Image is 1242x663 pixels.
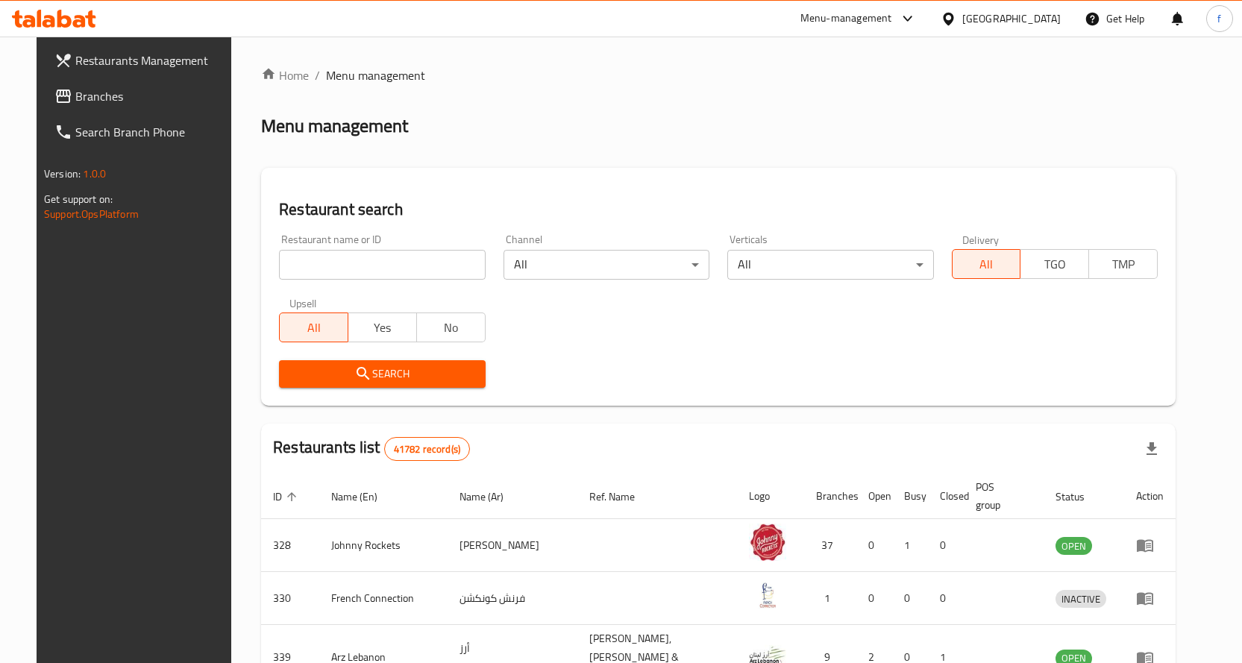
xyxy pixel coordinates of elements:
[44,204,139,224] a: Support.OpsPlatform
[962,10,1061,27] div: [GEOGRAPHIC_DATA]
[1136,536,1164,554] div: Menu
[800,10,892,28] div: Menu-management
[448,519,577,572] td: [PERSON_NAME]
[589,488,654,506] span: Ref. Name
[1134,431,1170,467] div: Export file
[804,474,856,519] th: Branches
[727,250,933,280] div: All
[43,43,244,78] a: Restaurants Management
[928,519,964,572] td: 0
[83,164,106,183] span: 1.0.0
[279,250,485,280] input: Search for restaurant name or ID..
[959,254,1015,275] span: All
[1056,591,1106,608] span: INACTIVE
[749,524,786,561] img: Johnny Rockets
[856,474,892,519] th: Open
[385,442,469,456] span: 41782 record(s)
[892,519,928,572] td: 1
[1056,537,1092,555] div: OPEN
[892,474,928,519] th: Busy
[261,66,309,84] a: Home
[384,437,470,461] div: Total records count
[261,519,319,572] td: 328
[448,572,577,625] td: فرنش كونكشن
[892,572,928,625] td: 0
[856,572,892,625] td: 0
[273,436,470,461] h2: Restaurants list
[326,66,425,84] span: Menu management
[928,474,964,519] th: Closed
[928,572,964,625] td: 0
[1136,589,1164,607] div: Menu
[976,478,1026,514] span: POS group
[749,576,786,614] img: French Connection
[416,312,486,342] button: No
[348,312,417,342] button: Yes
[962,234,1000,245] label: Delivery
[460,488,523,506] span: Name (Ar)
[43,114,244,150] a: Search Branch Phone
[1056,590,1106,608] div: INACTIVE
[504,250,709,280] div: All
[75,51,232,69] span: Restaurants Management
[856,519,892,572] td: 0
[286,317,342,339] span: All
[279,360,485,388] button: Search
[331,488,397,506] span: Name (En)
[261,572,319,625] td: 330
[279,312,348,342] button: All
[354,317,411,339] span: Yes
[1020,249,1089,279] button: TGO
[279,198,1158,221] h2: Restaurant search
[804,572,856,625] td: 1
[1095,254,1152,275] span: TMP
[261,66,1176,84] nav: breadcrumb
[804,519,856,572] td: 37
[737,474,804,519] th: Logo
[1056,488,1104,506] span: Status
[423,317,480,339] span: No
[1056,538,1092,555] span: OPEN
[319,519,448,572] td: Johnny Rockets
[43,78,244,114] a: Branches
[1124,474,1176,519] th: Action
[291,365,473,383] span: Search
[1088,249,1158,279] button: TMP
[44,164,81,183] span: Version:
[1026,254,1083,275] span: TGO
[273,488,301,506] span: ID
[289,298,317,308] label: Upsell
[1217,10,1221,27] span: f
[952,249,1021,279] button: All
[44,189,113,209] span: Get support on:
[75,87,232,105] span: Branches
[319,572,448,625] td: French Connection
[75,123,232,141] span: Search Branch Phone
[315,66,320,84] li: /
[261,114,408,138] h2: Menu management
